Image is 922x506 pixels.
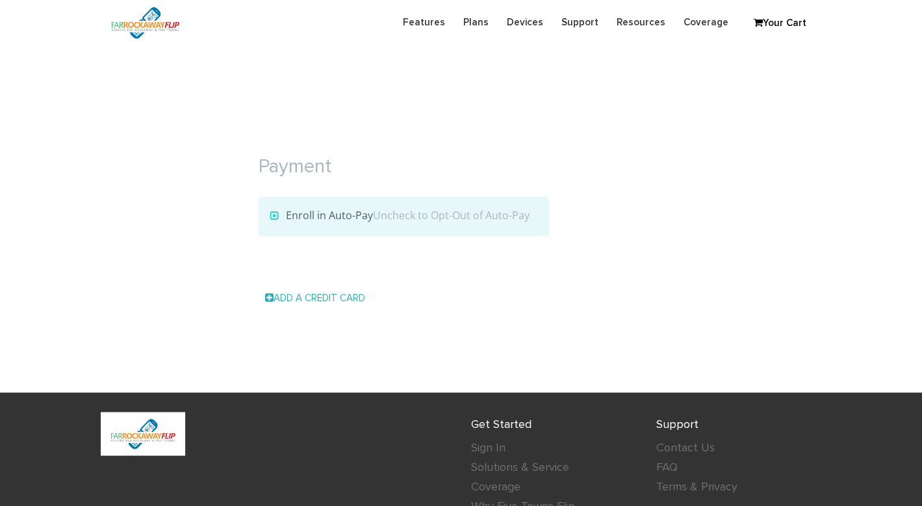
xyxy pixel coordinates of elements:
[498,10,552,35] a: Devices
[608,10,674,35] a: Resources
[471,442,506,453] a: Sign In
[674,10,737,35] a: Coverage
[265,293,365,302] a: Add a Credit Card
[552,10,608,35] a: Support
[373,207,530,222] span: Uncheck to Opt-Out of Auto-Pay
[101,412,185,455] img: FiveTownsFlip
[270,207,530,222] label: Enroll in Auto-Pay
[471,418,637,431] h4: Get Started
[656,442,715,453] a: Contact Us
[471,481,520,492] a: Coverage
[394,10,454,35] a: Features
[656,461,678,473] a: FAQ
[656,481,737,492] a: Terms & Privacy
[239,136,864,183] h1: Payment
[454,10,498,35] a: Plans
[747,14,812,33] a: Your Cart
[471,461,569,473] a: Solutions & Service
[656,418,822,431] h4: Support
